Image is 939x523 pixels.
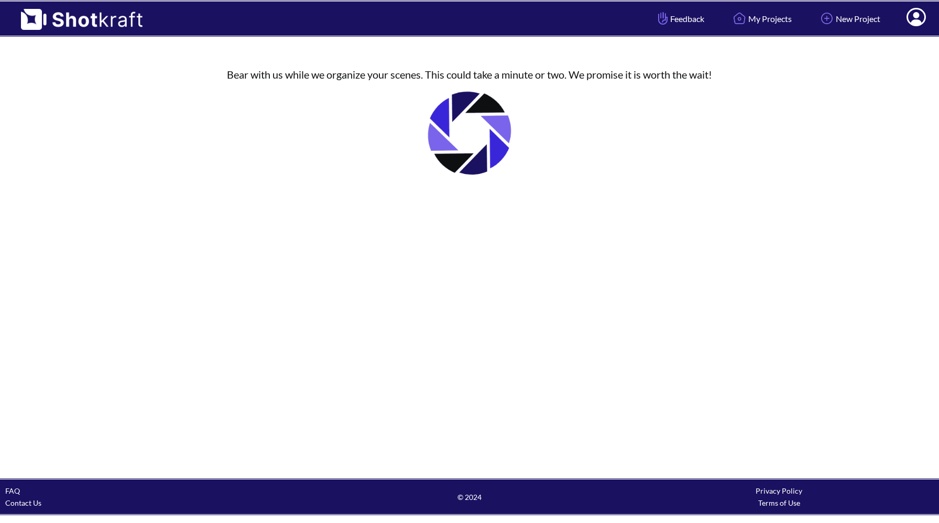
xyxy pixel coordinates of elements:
[5,486,20,495] a: FAQ
[818,9,836,27] img: Add Icon
[656,9,670,27] img: Hand Icon
[417,81,522,186] img: Loading..
[723,5,800,32] a: My Projects
[730,9,748,27] img: Home Icon
[5,498,41,507] a: Contact Us
[315,491,625,503] span: © 2024
[656,13,704,25] span: Feedback
[624,497,934,509] div: Terms of Use
[624,485,934,497] div: Privacy Policy
[810,5,888,32] a: New Project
